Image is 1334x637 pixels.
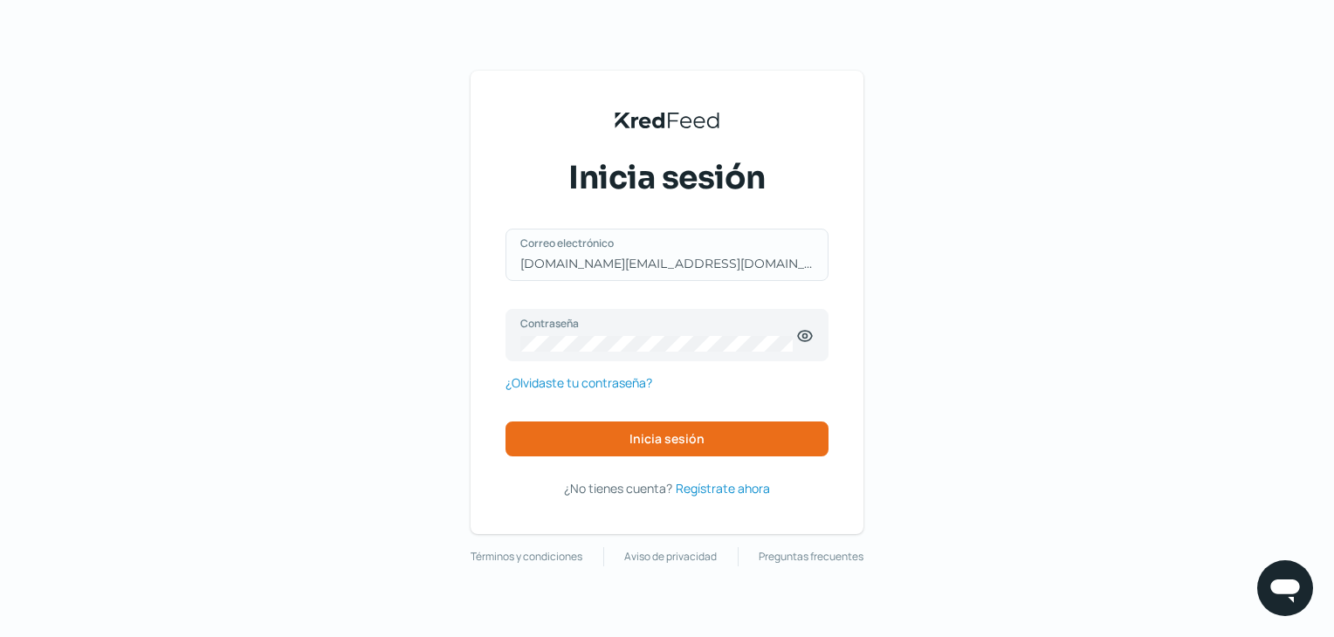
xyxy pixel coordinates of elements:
a: Regístrate ahora [676,477,770,499]
label: Contraseña [520,316,796,331]
a: Preguntas frecuentes [759,547,863,566]
button: Inicia sesión [505,421,829,456]
img: chatIcon [1268,571,1303,606]
a: Aviso de privacidad [624,547,717,566]
a: Términos y condiciones [471,547,582,566]
span: Inicia sesión [568,156,766,200]
label: Correo electrónico [520,236,796,250]
span: Inicia sesión [629,433,705,445]
span: ¿No tienes cuenta? [564,480,672,497]
a: ¿Olvidaste tu contraseña? [505,372,652,394]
